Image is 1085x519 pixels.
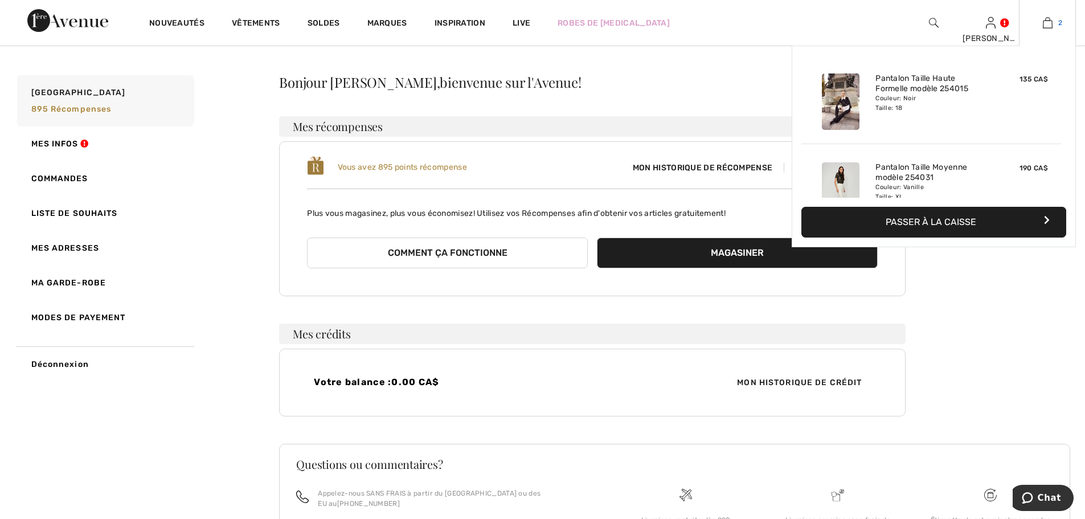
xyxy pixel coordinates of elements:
a: 2 [1020,16,1075,30]
span: 895 récompenses [31,104,112,114]
img: Mon panier [1043,16,1053,30]
a: Déconnexion [15,346,194,382]
span: 190 CA$ [1020,164,1048,172]
a: Live [513,17,530,29]
h3: Questions ou commentaires? [296,459,1053,470]
a: Pantalon Taille Moyenne modèle 254031 [875,162,988,183]
p: Plus vous magasinez, plus vous économisez! Utilisez vos Récompenses afin d'obtenir vos articles g... [307,198,878,219]
a: Pantalon Taille Haute Formelle modèle 254015 [875,73,988,94]
span: 135 CA$ [1020,75,1048,83]
span: Guide d'utilisation [784,163,878,173]
a: Ma garde-robe [15,265,194,300]
img: Mes infos [986,16,996,30]
a: Se connecter [986,17,996,28]
div: [PERSON_NAME] [963,32,1018,44]
span: Mon historique de crédit [728,377,871,389]
h3: Mes crédits [279,324,906,344]
button: Comment ça fonctionne [307,238,588,268]
h3: Mes récompenses [279,116,906,137]
button: Magasiner [597,238,878,268]
div: Bonjour [PERSON_NAME], [279,75,906,89]
a: Soldes [308,18,340,30]
a: Nouveautés [149,18,204,30]
a: Robes de [MEDICAL_DATA] [558,17,670,29]
a: Commandes [15,161,194,196]
img: Livraison gratuite dès 99$ [679,489,692,501]
a: Liste de souhaits [15,196,194,231]
span: Inspiration [435,18,485,30]
a: Marques [367,18,407,30]
img: call [296,491,309,503]
div: Couleur: Noir Taille: 18 [875,94,988,112]
span: bienvenue sur l'Avenue! [440,73,581,91]
button: Passer à la caisse [801,207,1066,238]
span: Vous avez 895 points récompense [338,162,467,172]
img: Livraison gratuite dès 99$ [984,489,997,501]
h4: Votre balance : [314,377,586,387]
img: recherche [929,16,939,30]
a: Mes infos [15,126,194,161]
a: Vêtements [232,18,280,30]
img: Livraison promise sans frais de dédouanement surprise&nbsp;! [832,489,844,501]
a: [PHONE_NUMBER] [337,500,400,508]
span: [GEOGRAPHIC_DATA] [31,87,126,99]
span: 2 [1058,18,1062,28]
img: 1ère Avenue [27,9,108,32]
img: Pantalon Taille Moyenne modèle 254031 [822,162,859,219]
div: Couleur: Vanille Taille: XL [875,183,988,201]
p: Appelez-nous SANS FRAIS à partir du [GEOGRAPHIC_DATA] ou des EU au [318,488,596,509]
span: 0.00 CA$ [391,377,439,387]
span: Mon historique de récompense [624,162,781,174]
img: loyalty_logo_r.svg [307,156,324,176]
a: Modes de payement [15,300,194,335]
a: Mes adresses [15,231,194,265]
iframe: Ouvre un widget dans lequel vous pouvez chatter avec l’un de nos agents [1013,485,1074,513]
img: Pantalon Taille Haute Formelle modèle 254015 [822,73,859,130]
